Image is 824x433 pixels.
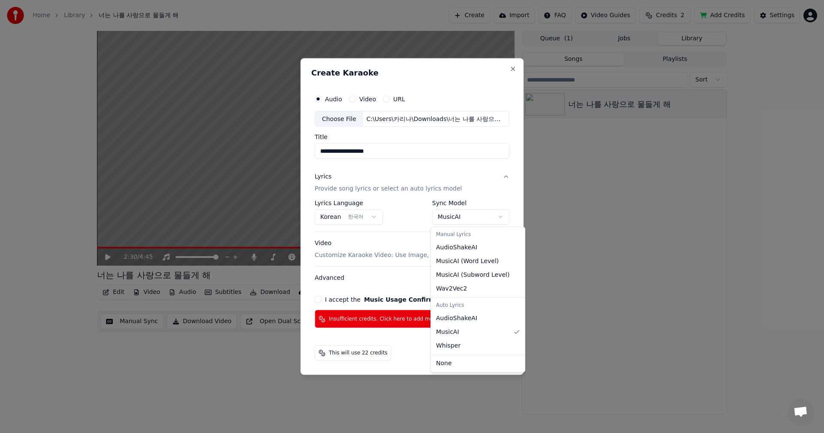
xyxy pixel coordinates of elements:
span: MusicAI [436,328,459,336]
span: MusicAI ( Subword Level ) [436,271,509,279]
span: Whisper [436,342,460,350]
span: None [436,359,452,368]
div: Auto Lyrics [433,300,523,312]
span: AudioShakeAI [436,243,477,252]
div: Manual Lyrics [433,229,523,241]
span: MusicAI ( Word Level ) [436,257,499,266]
span: AudioShakeAI [436,314,477,323]
span: Wav2Vec2 [436,285,467,293]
